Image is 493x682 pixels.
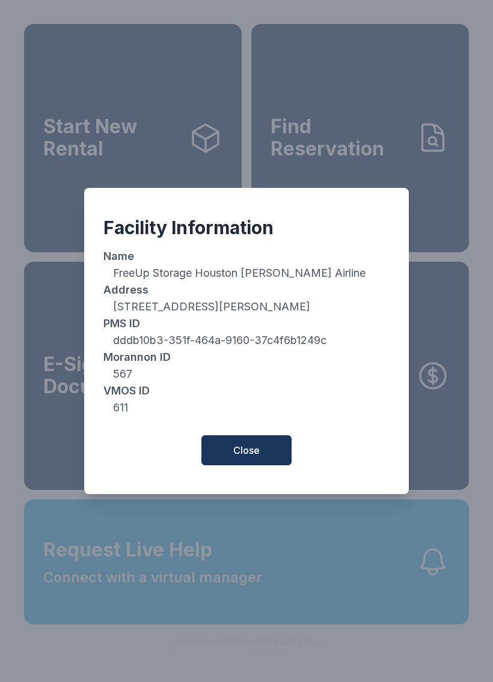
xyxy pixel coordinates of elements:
[233,443,260,457] span: Close
[103,217,390,238] div: Facility Information
[103,282,390,298] dt: Address
[103,382,390,399] dt: VMOS ID
[103,315,390,332] dt: PMS ID
[103,265,390,282] dd: FreeUp Storage Houston [PERSON_NAME] Airline
[103,366,390,382] dd: 567
[103,399,390,416] dd: 611
[103,248,390,265] dt: Name
[103,349,390,366] dt: Morannon ID
[103,332,390,349] dd: dddb10b3-351f-464a-9160-37c4f6b1249c
[103,298,390,315] dd: [STREET_ADDRESS][PERSON_NAME]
